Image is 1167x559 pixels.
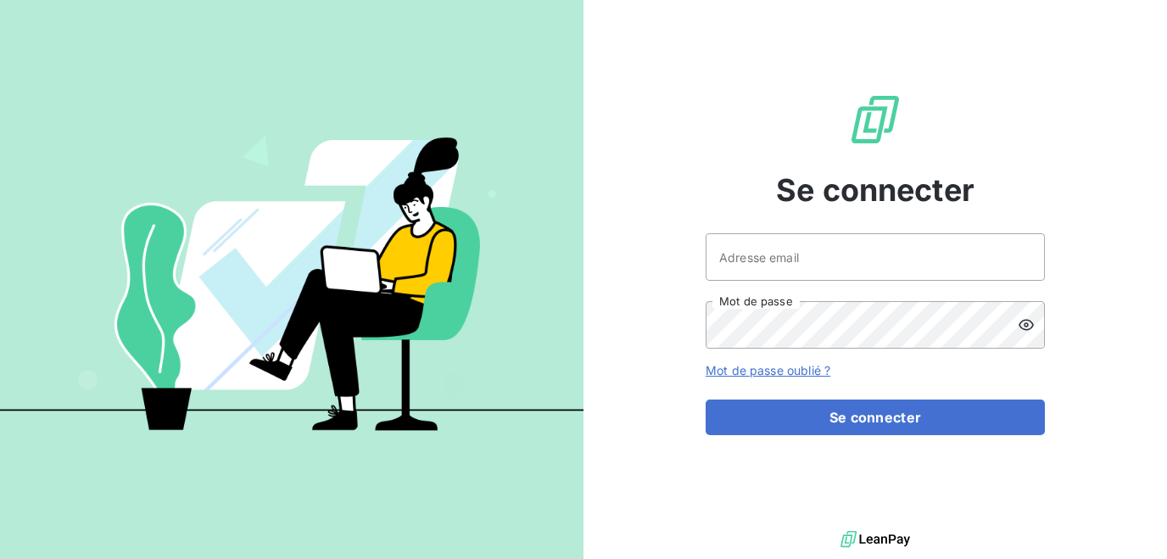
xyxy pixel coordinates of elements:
img: logo [840,527,910,552]
button: Se connecter [706,400,1045,435]
span: Se connecter [776,167,974,213]
input: placeholder [706,233,1045,281]
a: Mot de passe oublié ? [706,363,830,377]
img: Logo LeanPay [848,92,902,147]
